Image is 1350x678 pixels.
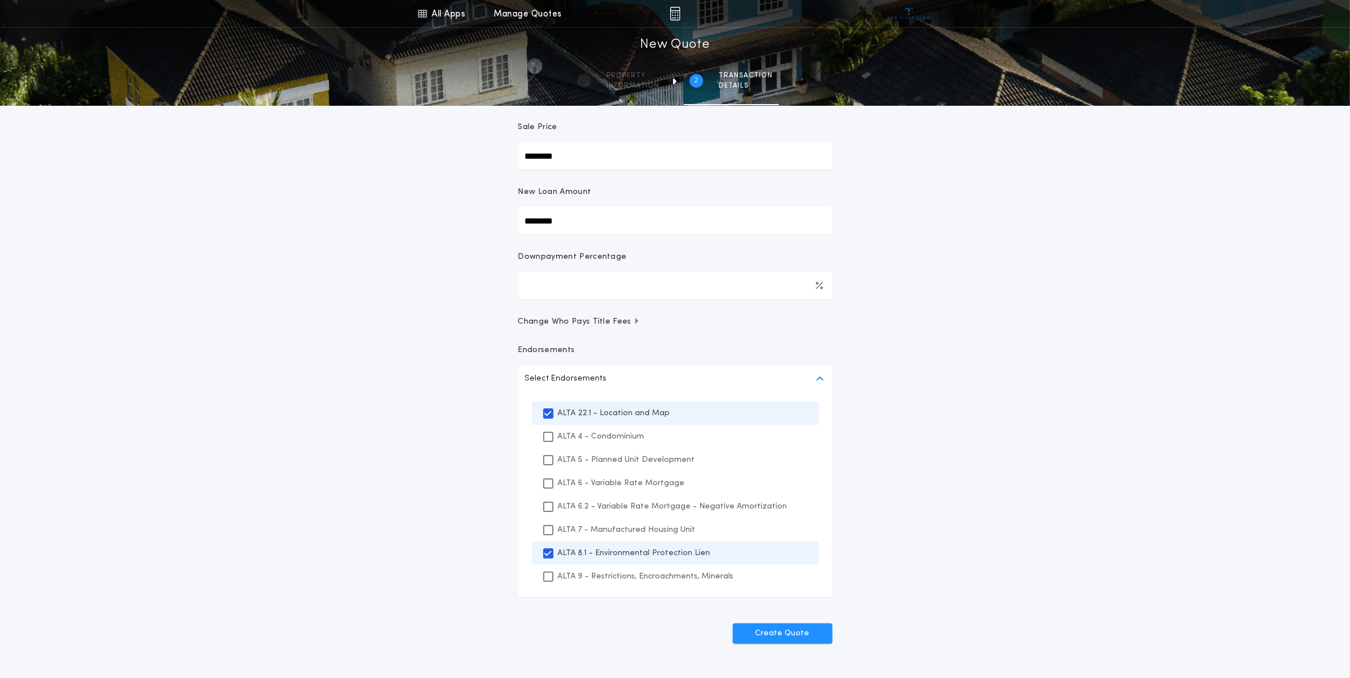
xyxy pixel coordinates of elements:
[733,623,832,644] button: Create Quote
[558,431,645,443] p: ALTA 4 - Condominium
[888,8,930,19] img: vs-icon
[607,71,660,80] span: Property
[558,477,685,489] p: ALTA 6 - Variable Rate Mortgage
[558,407,670,419] p: ALTA 22.1 - Location and Map
[670,7,680,20] img: img
[518,207,832,234] input: New Loan Amount
[518,122,557,133] p: Sale Price
[518,251,627,263] p: Downpayment Percentage
[518,365,832,392] button: Select Endorsements
[558,501,787,512] p: ALTA 6.2 - Variable Rate Mortgage - Negative Amortization
[518,392,832,597] ul: Select Endorsements
[518,272,832,299] input: Downpayment Percentage
[607,81,660,90] span: information
[518,187,592,198] p: New Loan Amount
[518,316,832,328] button: Change Who Pays Title Fees
[558,454,695,466] p: ALTA 5 - Planned Unit Development
[719,81,773,90] span: details
[558,524,696,536] p: ALTA 7 - Manufactured Housing Unit
[518,316,641,328] span: Change Who Pays Title Fees
[640,36,709,54] h1: New Quote
[694,76,698,85] h2: 2
[518,345,832,356] p: Endorsements
[719,71,773,80] span: Transaction
[525,372,607,386] p: Select Endorsements
[518,142,832,169] input: Sale Price
[558,570,734,582] p: ALTA 9 - Restrictions, Encroachments, Minerals
[558,547,711,559] p: ALTA 8.1 - Environmental Protection Lien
